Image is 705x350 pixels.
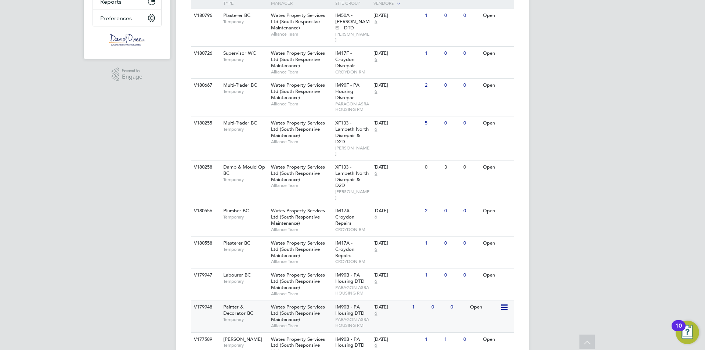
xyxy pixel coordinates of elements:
span: Painter & Decorator BC [223,304,253,316]
span: 6 [373,57,378,63]
span: 6 [373,278,378,285]
div: V180796 [192,9,218,22]
div: 0 [462,333,481,346]
div: 1 [423,47,442,60]
div: [DATE] [373,82,421,89]
div: 0 [462,47,481,60]
span: 6 [373,214,378,220]
span: Plasterer BC [223,12,250,18]
span: Damp & Mould Op BC [223,164,265,176]
div: [DATE] [373,304,408,310]
div: 2 [423,204,442,218]
a: Powered byEngage [112,68,143,82]
div: 5 [423,116,442,130]
span: Alliance Team [271,31,332,37]
div: 0 [449,300,468,314]
div: 0 [462,160,481,174]
span: Wates Property Services Ltd (South Responsive Maintenance) [271,82,325,101]
span: Temporary [223,342,267,348]
span: Alliance Team [271,101,332,107]
div: Open [481,9,513,22]
span: Alliance Team [271,291,332,297]
span: Wates Property Services Ltd (South Responsive Maintenance) [271,50,325,69]
span: Multi-Trader BC [223,120,257,126]
span: 6 [373,19,378,25]
span: IM90B - PA Housing DTD [335,304,365,316]
div: 0 [462,204,481,218]
div: 0 [462,268,481,282]
span: [PERSON_NAME] [335,189,370,200]
div: 0 [430,300,449,314]
div: Open [481,47,513,60]
span: Temporary [223,57,267,62]
div: 0 [442,9,462,22]
div: 0 [462,116,481,130]
span: CROYDON RM [335,259,370,264]
div: 0 [462,237,481,250]
div: 1 [423,333,442,346]
div: Open [481,79,513,92]
span: XF133 - Lambeth North Disrepair & D2D [335,164,369,189]
div: 0 [462,79,481,92]
span: [PERSON_NAME] [223,336,262,342]
div: Open [481,268,513,282]
span: Wates Property Services Ltd (South Responsive Maintenance) [271,164,325,183]
div: 0 [442,47,462,60]
span: Temporary [223,317,267,322]
div: [DATE] [373,120,421,126]
div: 0 [462,9,481,22]
div: Open [481,204,513,218]
span: Multi-Trader BC [223,82,257,88]
div: Open [481,333,513,346]
span: PARAGON ASRA HOUSING RM [335,285,370,296]
div: [DATE] [373,240,421,246]
div: 0 [423,160,442,174]
div: V180726 [192,47,218,60]
span: CROYDON RM [335,69,370,75]
div: [DATE] [373,272,421,278]
div: [DATE] [373,164,421,170]
span: Labourer BC [223,272,251,278]
div: 0 [442,237,462,250]
span: Temporary [223,214,267,220]
div: 1 [442,333,462,346]
div: 0 [442,204,462,218]
div: Open [468,300,500,314]
div: 0 [442,116,462,130]
span: Temporary [223,126,267,132]
div: 2 [423,79,442,92]
span: [PERSON_NAME] [335,31,370,43]
span: IM90F - PA Housing Disrepar [335,82,359,101]
div: V180667 [192,79,218,92]
button: Open Resource Center, 10 new notifications [676,321,699,344]
span: Plumber BC [223,208,249,214]
span: PARAGON ASRA HOUSING RM [335,317,370,328]
span: 6 [373,342,378,349]
span: Temporary [223,89,267,94]
div: Open [481,237,513,250]
button: Preferences [93,10,161,26]
span: Temporary [223,278,267,284]
span: Wates Property Services Ltd (South Responsive Maintenance) [271,272,325,291]
span: Alliance Team [271,323,332,329]
span: Preferences [100,15,132,22]
span: Supervisor WC [223,50,256,56]
div: V180255 [192,116,218,130]
span: Temporary [223,246,267,252]
span: 6 [373,126,378,133]
div: [DATE] [373,336,421,343]
div: 1 [423,237,442,250]
div: V179947 [192,268,218,282]
span: Wates Property Services Ltd (South Responsive Maintenance) [271,208,325,226]
span: Alliance Team [271,69,332,75]
div: 10 [675,326,682,335]
span: Plasterer BC [223,240,250,246]
span: 6 [373,89,378,95]
div: 1 [423,9,442,22]
span: Wates Property Services Ltd (South Responsive Maintenance) [271,304,325,322]
img: danielowen-logo-retina.png [109,34,145,46]
span: Temporary [223,19,267,25]
span: IM50A - [PERSON_NAME] - DTD [335,12,370,31]
div: Open [481,160,513,174]
span: IM90B - PA Housing DTD [335,336,365,349]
